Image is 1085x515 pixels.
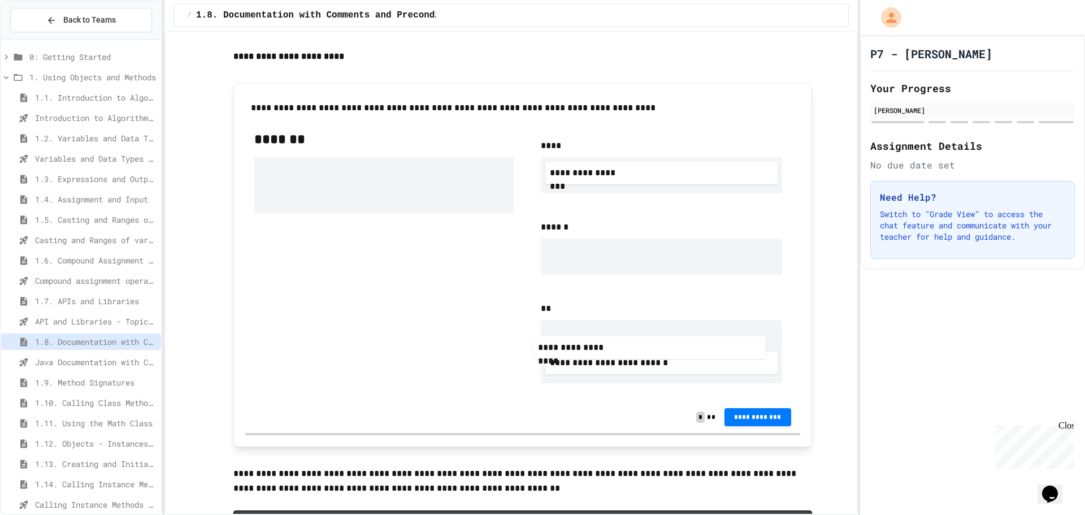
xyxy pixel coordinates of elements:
[870,158,1075,172] div: No due date set
[35,417,157,429] span: 1.11. Using the Math Class
[35,214,157,226] span: 1.5. Casting and Ranges of Values
[35,275,157,287] span: Compound assignment operators - Quiz
[35,438,157,449] span: 1.12. Objects - Instances of Classes
[35,397,157,409] span: 1.10. Calling Class Methods
[35,153,157,165] span: Variables and Data Types - Quiz
[35,458,157,470] span: 1.13. Creating and Initializing Objects: Constructors
[196,8,467,22] span: 1.8. Documentation with Comments and Preconditions
[35,193,157,205] span: 1.4. Assignment and Input
[991,421,1074,469] iframe: chat widget
[35,356,157,368] span: Java Documentation with Comments - Topic 1.8
[35,478,157,490] span: 1.14. Calling Instance Methods
[1038,470,1074,504] iframe: chat widget
[35,132,157,144] span: 1.2. Variables and Data Types
[874,105,1071,115] div: [PERSON_NAME]
[10,8,152,32] button: Back to Teams
[35,234,157,246] span: Casting and Ranges of variables - Quiz
[869,5,904,31] div: My Account
[870,138,1075,154] h2: Assignment Details
[29,51,157,63] span: 0: Getting Started
[35,254,157,266] span: 1.6. Compound Assignment Operators
[35,295,157,307] span: 1.7. APIs and Libraries
[35,315,157,327] span: API and Libraries - Topic 1.7
[35,376,157,388] span: 1.9. Method Signatures
[35,112,157,124] span: Introduction to Algorithms, Programming, and Compilers
[880,209,1065,243] p: Switch to "Grade View" to access the chat feature and communicate with your teacher for help and ...
[870,80,1075,96] h2: Your Progress
[35,173,157,185] span: 1.3. Expressions and Output [New]
[63,14,116,26] span: Back to Teams
[35,92,157,103] span: 1.1. Introduction to Algorithms, Programming, and Compilers
[188,11,192,20] span: /
[35,336,157,348] span: 1.8. Documentation with Comments and Preconditions
[5,5,78,72] div: Chat with us now!Close
[35,499,157,510] span: Calling Instance Methods - Topic 1.14
[880,191,1065,204] h3: Need Help?
[870,46,992,62] h1: P7 - [PERSON_NAME]
[29,71,157,83] span: 1. Using Objects and Methods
